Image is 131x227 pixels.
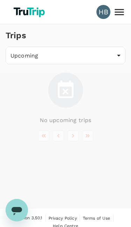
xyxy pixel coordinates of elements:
iframe: Button to launch messaging window [6,199,28,221]
a: Privacy Policy [49,214,77,222]
span: Version 3.50.1 [15,215,42,222]
span: Terms of Use [83,216,110,221]
nav: pagination navigation [36,130,95,141]
p: No upcoming trips [40,116,92,125]
span: Privacy Policy [49,216,77,221]
img: TruTrip logo [11,4,49,20]
div: HB [96,5,110,19]
div: Upcoming [6,47,125,64]
a: Terms of Use [83,214,110,222]
h1: Trips [6,24,26,47]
